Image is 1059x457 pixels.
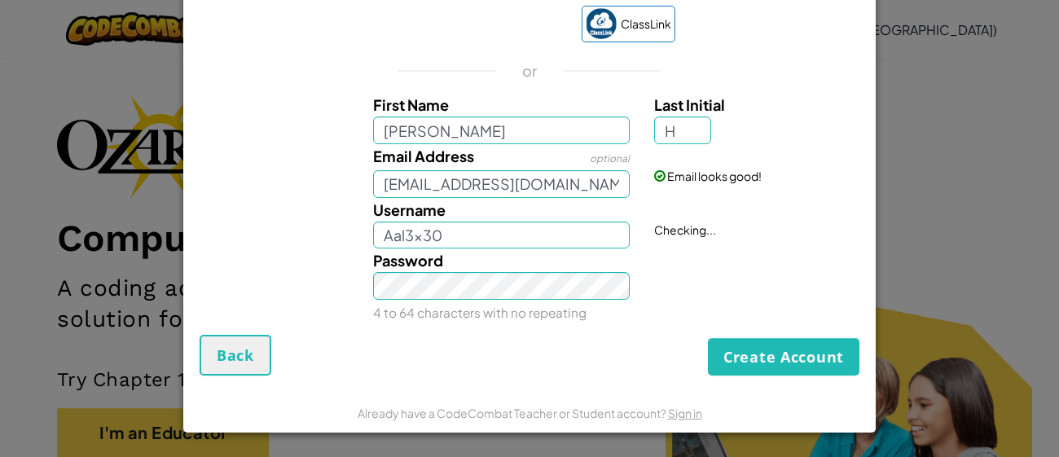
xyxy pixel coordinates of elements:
[667,169,762,183] span: Email looks good!
[621,12,671,36] span: ClassLink
[373,95,449,114] span: First Name
[708,338,859,376] button: Create Account
[654,222,716,237] span: Checking...
[668,406,702,420] a: Sign in
[586,8,617,39] img: classlink-logo-small.png
[373,305,587,320] small: 4 to 64 characters with no repeating
[358,406,668,420] span: Already have a CodeCombat Teacher or Student account?
[654,95,725,114] span: Last Initial
[522,61,538,81] p: or
[200,335,271,376] button: Back
[373,251,443,270] span: Password
[373,147,474,165] span: Email Address
[590,152,630,165] span: optional
[376,7,573,43] iframe: Botón Iniciar sesión con Google
[217,345,254,365] span: Back
[373,200,446,219] span: Username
